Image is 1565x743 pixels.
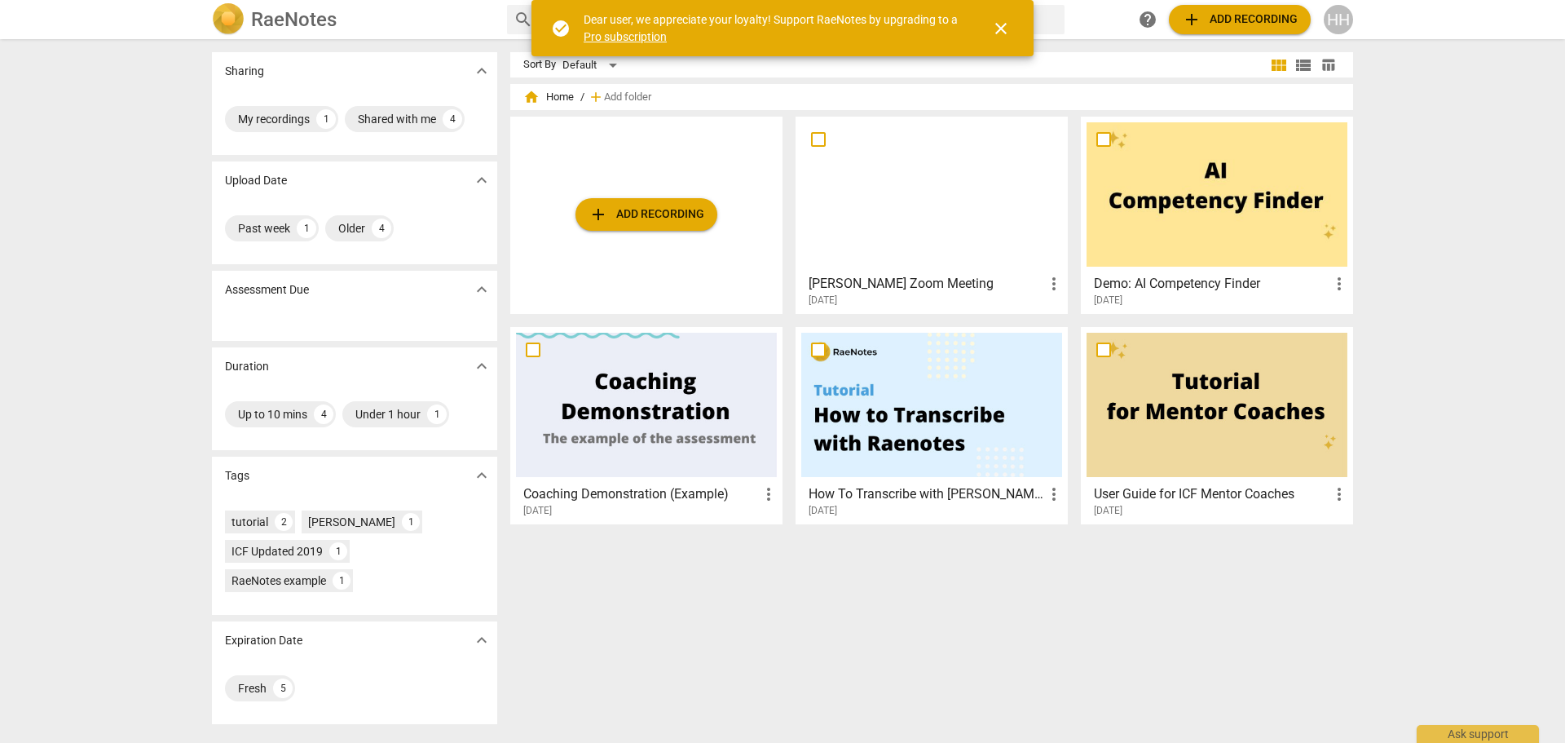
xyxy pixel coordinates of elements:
p: Tags [225,467,249,484]
span: help [1138,10,1157,29]
button: Show more [469,628,494,652]
span: [DATE] [809,504,837,518]
div: RaeNotes example [231,573,326,589]
div: 1 [333,572,350,590]
span: view_list [1294,55,1313,75]
h3: Demo: AI Competency Finder [1094,274,1329,294]
a: Pro subscription [584,30,667,43]
span: [DATE] [809,294,837,307]
div: Dear user, we appreciate your loyalty! Support RaeNotes by upgrading to a [584,11,962,45]
span: / [580,91,584,104]
div: Ask support [1417,725,1539,743]
div: Sort By [523,59,556,71]
div: Under 1 hour [355,406,421,422]
span: home [523,89,540,105]
p: Duration [225,358,269,375]
span: view_module [1269,55,1289,75]
div: 1 [402,513,420,531]
span: close [991,19,1011,38]
button: Show more [469,277,494,302]
a: User Guide for ICF Mentor Coaches[DATE] [1087,333,1347,517]
span: expand_more [472,280,492,299]
div: Past week [238,220,290,237]
img: Logo [212,3,245,36]
button: Show more [469,168,494,192]
div: ICF Updated 2019 [231,543,323,559]
div: My recordings [238,111,310,127]
h3: Coaching Demonstration (Example) [523,484,759,504]
div: Shared with me [358,111,436,127]
span: expand_more [472,356,492,376]
span: add [1182,10,1201,29]
h2: RaeNotes [251,8,337,31]
div: 4 [372,219,391,238]
span: more_vert [1044,274,1064,294]
span: table_chart [1320,57,1336,73]
span: more_vert [1044,484,1064,504]
div: 5 [273,679,293,698]
h3: How To Transcribe with RaeNotes [809,484,1044,504]
span: [DATE] [523,504,552,518]
span: check_circle [551,19,571,38]
p: Sharing [225,63,264,80]
p: Assessment Due [225,281,309,299]
a: [PERSON_NAME] Zoom Meeting[DATE] [801,122,1062,307]
span: [DATE] [1094,294,1122,307]
button: Table view [1316,53,1340,77]
button: Close [981,9,1021,48]
div: Up to 10 mins [238,406,307,422]
div: 1 [297,219,316,238]
span: expand_more [472,61,492,81]
div: 1 [427,405,447,424]
div: Older [338,220,365,237]
span: add [589,205,608,224]
a: How To Transcribe with [PERSON_NAME][DATE] [801,333,1062,517]
span: more_vert [759,484,778,504]
button: Show more [469,463,494,488]
span: search [514,10,533,29]
div: tutorial [231,514,268,530]
div: Fresh [238,680,267,697]
h3: User Guide for ICF Mentor Coaches [1094,484,1329,504]
div: 4 [443,109,462,129]
span: [DATE] [1094,504,1122,518]
span: Add folder [604,91,651,104]
div: 1 [316,109,336,129]
span: Home [523,89,574,105]
a: Help [1133,5,1162,34]
a: Coaching Demonstration (Example)[DATE] [516,333,777,517]
button: Tile view [1267,53,1291,77]
div: 1 [329,542,347,560]
a: LogoRaeNotes [212,3,494,36]
h3: Holly Henty's Zoom Meeting [809,274,1044,294]
span: expand_more [472,466,492,485]
p: Expiration Date [225,632,302,649]
span: more_vert [1329,484,1349,504]
div: Default [562,52,623,78]
div: [PERSON_NAME] [308,514,395,530]
button: Upload [1169,5,1311,34]
span: more_vert [1329,274,1349,294]
span: Add recording [1182,10,1298,29]
button: Show more [469,59,494,83]
button: Upload [575,198,717,231]
span: expand_more [472,170,492,190]
a: Demo: AI Competency Finder[DATE] [1087,122,1347,307]
span: add [588,89,604,105]
button: HH [1324,5,1353,34]
button: Show more [469,354,494,378]
div: 2 [275,513,293,531]
p: Upload Date [225,172,287,189]
button: List view [1291,53,1316,77]
div: 4 [314,405,333,424]
span: expand_more [472,630,492,650]
span: Add recording [589,205,704,224]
